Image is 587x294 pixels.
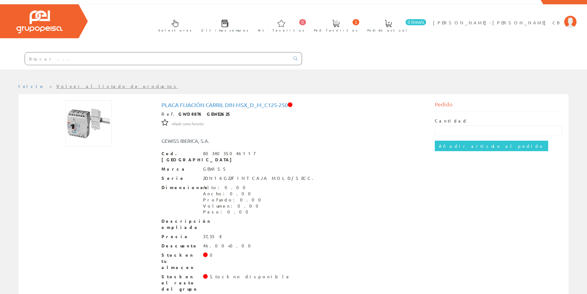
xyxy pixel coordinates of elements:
[195,14,251,36] a: Últimas compras
[203,234,222,240] div: 37,35 €
[203,197,265,203] div: Profundo: 0.00
[161,274,198,292] span: Stock en el resto del grupo
[178,111,231,117] strong: GWD8876 GEWE2625
[65,100,112,147] img: Foto artículo Placa fijación carril Din Msx_d_m_c125-250 (150x150)
[367,27,409,33] span: Pedido actual
[172,121,204,126] a: Añadir como favorito
[203,151,255,157] div: 8034035046117
[406,19,426,25] span: 0 línea/s
[25,52,290,65] input: Buscar ...
[161,175,198,181] span: Serie
[152,14,195,36] a: Selectores
[308,14,361,36] a: 1 Ped. favoritos
[18,83,45,89] a: Inicio
[433,19,561,26] span: [PERSON_NAME]-[PERSON_NAME] CB
[299,19,306,25] span: 0
[161,111,426,117] div: Ref.
[161,252,198,271] span: Stock en tu almacen
[203,166,229,172] div: GEWISS
[203,203,265,209] div: Volumen: 0.00
[353,19,359,25] span: 1
[161,218,198,230] span: Descripción ampliada
[56,83,178,89] a: Volver al listado de productos
[203,191,265,197] div: Ancho: 0.00
[258,27,304,33] span: Art. favoritos
[203,209,265,215] div: Peso: 0.00
[203,175,317,181] div: 2DN16G22F INT CAJA MOLD/SECC.
[433,14,577,20] a: [PERSON_NAME]-[PERSON_NAME] CB
[435,141,548,151] input: Añadir artículo al pedido
[161,102,426,108] h1: Placa fijación carril Din Msx_d_m_c125-250
[314,27,358,33] span: Ped. favoritos
[161,166,198,172] span: Marca
[157,137,316,144] div: GEWISS IBERICA, S.A.
[435,118,467,124] label: Cantidad
[201,27,248,33] span: Últimas compras
[161,184,198,191] span: Dimensiones
[161,234,198,240] span: Precio
[158,27,192,33] span: Selectores
[210,252,216,258] div: 0
[16,10,63,33] img: Grupo Peisa
[161,243,198,249] span: Descuento
[435,100,562,112] div: Pedido
[203,184,265,191] div: Alto: 0.00
[210,274,291,280] div: Stock no disponible
[203,243,255,249] div: 46.00+0.00
[161,151,198,163] span: Cod. [GEOGRAPHIC_DATA]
